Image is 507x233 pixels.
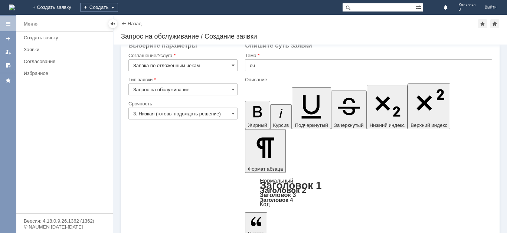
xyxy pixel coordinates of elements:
div: Соглашение/Услуга [128,53,236,58]
div: Срочность [128,101,236,106]
div: Тип заявки [128,77,236,82]
span: Курсив [273,122,289,128]
span: Колхозка [459,3,476,7]
div: Меню [24,20,37,29]
span: 3 [459,7,476,12]
a: Назад [128,21,141,26]
div: Запрос на обслуживание / Создание заявки [121,33,500,40]
a: Заявки [21,44,111,55]
button: Нижний индекс [367,85,408,129]
span: Верхний индекс [410,122,447,128]
div: Тема [245,53,491,58]
a: Нормальный [260,177,293,184]
div: Добавить в избранное [478,19,487,28]
div: Заявки [24,47,108,52]
span: Зачеркнутый [334,122,364,128]
div: УДАЛИТЬ ОЧ [3,3,108,9]
a: Заголовок 3 [260,191,296,198]
a: Код [260,201,270,208]
div: Согласования [24,59,108,64]
span: Расширенный поиск [415,3,423,10]
span: Жирный [248,122,267,128]
div: © NAUMEN [DATE]-[DATE] [24,224,105,229]
div: Формат абзаца [245,178,492,207]
div: Описание [245,77,491,82]
span: Выберите параметры [128,42,197,49]
div: Создать [80,3,118,12]
button: Зачеркнутый [331,91,367,129]
a: Перейти на домашнюю страницу [9,4,15,10]
button: Формат абзаца [245,129,286,173]
div: Создать заявку [24,35,108,40]
a: Мои заявки [2,46,14,58]
img: logo [9,4,15,10]
a: Создать заявку [2,33,14,45]
span: Формат абзаца [248,166,283,172]
a: Мои согласования [2,59,14,71]
button: Жирный [245,101,270,129]
span: Нижний индекс [370,122,405,128]
a: Заголовок 1 [260,180,322,191]
div: Скрыть меню [108,19,117,28]
a: Заголовок 4 [260,197,293,203]
span: Подчеркнутый [295,122,328,128]
div: Избранное [24,70,100,76]
button: Верхний индекс [408,83,450,129]
div: Сделать домашней страницей [490,19,499,28]
button: Курсив [270,104,292,129]
a: Согласования [21,56,111,67]
a: Заголовок 2 [260,186,306,194]
span: Опишите суть заявки [245,42,312,49]
a: Создать заявку [21,32,111,43]
div: Версия: 4.18.0.9.26.1362 (1362) [24,219,105,223]
button: Подчеркнутый [292,87,331,129]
